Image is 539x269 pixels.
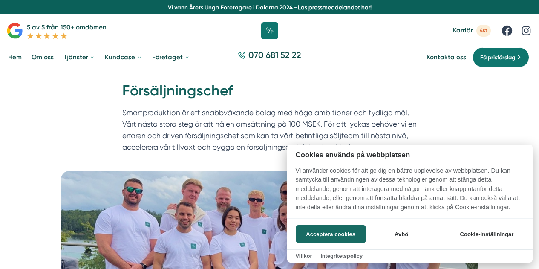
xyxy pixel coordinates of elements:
[368,225,436,243] button: Avböj
[287,151,533,159] h2: Cookies används på webbplatsen
[450,225,524,243] button: Cookie-inställningar
[296,253,312,259] a: Villkor
[287,166,533,218] p: Vi använder cookies för att ge dig en bättre upplevelse av webbplatsen. Du kan samtycka till anvä...
[296,225,366,243] button: Acceptera cookies
[320,253,363,259] a: Integritetspolicy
